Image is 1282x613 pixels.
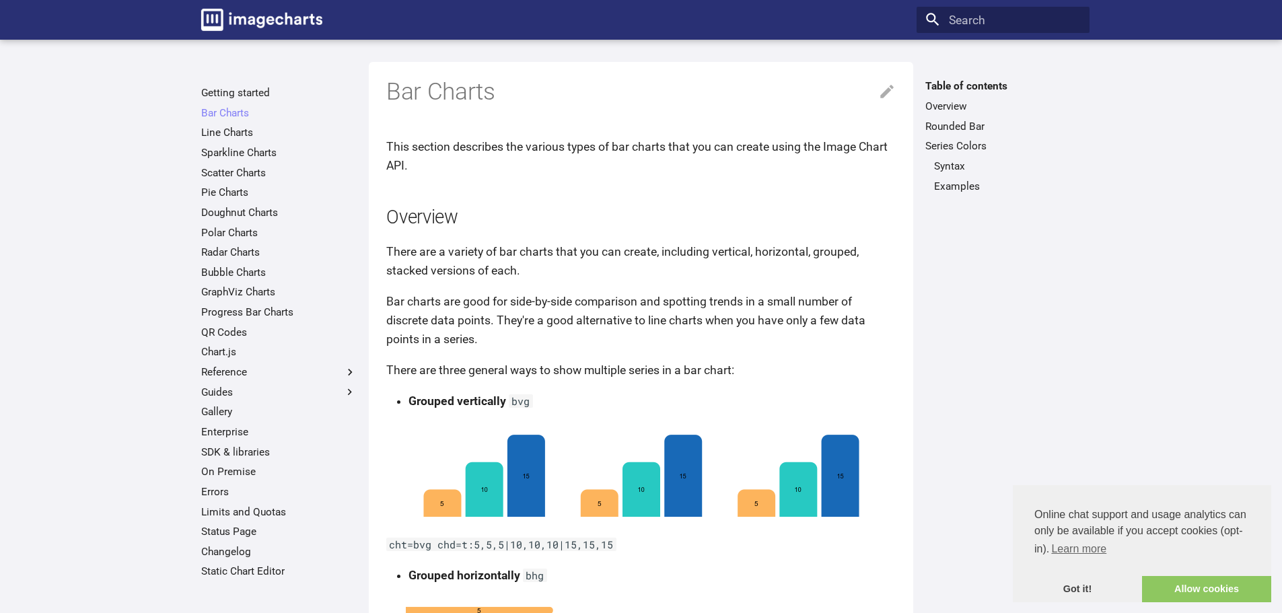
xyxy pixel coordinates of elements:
[509,394,533,408] code: bvg
[201,386,357,399] label: Guides
[1049,539,1108,559] a: learn more about cookies
[386,137,896,175] p: This section describes the various types of bar charts that you can create using the Image Chart ...
[925,139,1081,153] a: Series Colors
[201,505,357,519] a: Limits and Quotas
[201,126,357,139] a: Line Charts
[917,7,1090,34] input: Search
[201,365,357,379] label: Reference
[201,326,357,339] a: QR Codes
[1034,507,1250,559] span: Online chat support and usage analytics can only be available if you accept cookies (opt-in).
[1013,485,1271,602] div: cookieconsent
[925,159,1081,193] nav: Series Colors
[201,186,357,199] a: Pie Charts
[386,242,896,280] p: There are a variety of bar charts that you can create, including vertical, horizontal, grouped, s...
[406,423,877,524] img: chart
[201,525,357,538] a: Status Page
[925,120,1081,133] a: Rounded Bar
[408,569,520,582] strong: Grouped horizontally
[201,206,357,219] a: Doughnut Charts
[408,394,506,408] strong: Grouped vertically
[925,100,1081,113] a: Overview
[201,565,357,578] a: Static Chart Editor
[201,485,357,499] a: Errors
[201,226,357,240] a: Polar Charts
[201,445,357,459] a: SDK & libraries
[201,246,357,259] a: Radar Charts
[386,205,896,231] h2: Overview
[201,465,357,478] a: On Premise
[201,146,357,159] a: Sparkline Charts
[934,159,1081,173] a: Syntax
[1142,576,1271,603] a: allow cookies
[201,285,357,299] a: GraphViz Charts
[386,292,896,349] p: Bar charts are good for side-by-side comparison and spotting trends in a small number of discrete...
[917,79,1090,192] nav: Table of contents
[1013,576,1142,603] a: dismiss cookie message
[201,405,357,419] a: Gallery
[201,345,357,359] a: Chart.js
[386,361,896,380] p: There are three general ways to show multiple series in a bar chart:
[917,79,1090,93] label: Table of contents
[201,266,357,279] a: Bubble Charts
[523,569,547,582] code: bhg
[201,9,322,31] img: logo
[201,545,357,558] a: Changelog
[201,166,357,180] a: Scatter Charts
[195,3,328,36] a: Image-Charts documentation
[201,305,357,319] a: Progress Bar Charts
[386,538,616,551] code: cht=bvg chd=t:5,5,5|10,10,10|15,15,15
[386,77,896,108] h1: Bar Charts
[201,86,357,100] a: Getting started
[934,180,1081,193] a: Examples
[201,425,357,439] a: Enterprise
[201,106,357,120] a: Bar Charts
